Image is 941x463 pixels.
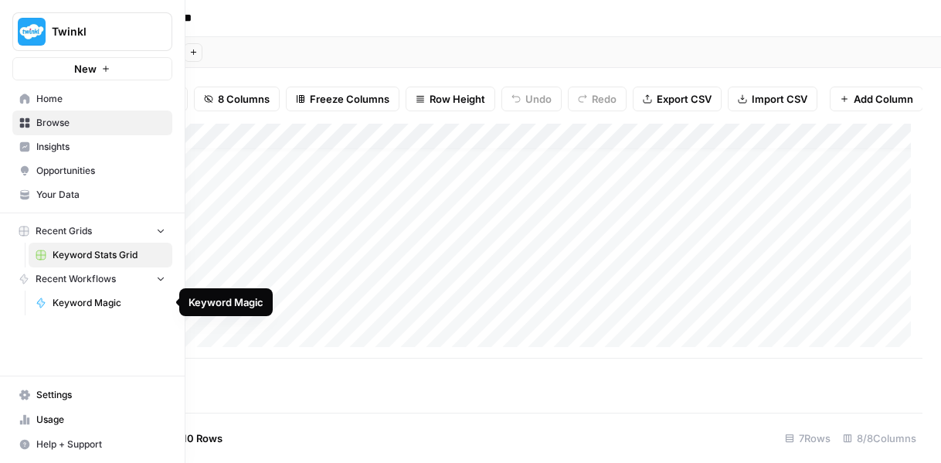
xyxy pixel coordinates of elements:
button: Export CSV [633,87,722,111]
button: Recent Grids [12,220,172,243]
button: New [12,57,172,80]
button: Help + Support [12,432,172,457]
div: v 4.0.25 [43,25,76,37]
button: Workspace: Twinkl [12,12,172,51]
div: Keyword Magic [189,294,263,310]
a: Opportunities [12,158,172,183]
img: website_grey.svg [25,40,37,53]
a: Browse [12,111,172,135]
span: Add 10 Rows [161,431,223,446]
a: Keyword Magic [29,291,172,315]
span: Your Data [36,188,165,202]
img: logo_orange.svg [25,25,37,37]
a: Home [12,87,172,111]
span: Add Column [854,91,913,107]
span: Twinkl [52,24,145,39]
span: Insights [36,140,165,154]
img: tab_domain_overview_orange.svg [42,90,54,102]
span: Usage [36,413,165,427]
a: Usage [12,407,172,432]
span: Import CSV [752,91,807,107]
div: Domain Overview [59,91,138,101]
span: Opportunities [36,164,165,178]
span: Keyword Magic [53,296,165,310]
a: Your Data [12,182,172,207]
button: Freeze Columns [286,87,399,111]
div: 8/8 Columns [837,426,922,451]
div: Domain: [DOMAIN_NAME] [40,40,170,53]
span: Home [36,92,165,106]
span: Recent Workflows [36,272,116,286]
button: Redo [568,87,627,111]
span: Keyword Stats Grid [53,248,165,262]
img: tab_keywords_by_traffic_grey.svg [154,90,166,102]
span: Undo [525,91,552,107]
span: Settings [36,388,165,402]
span: Redo [592,91,617,107]
span: Recent Grids [36,224,92,238]
button: Import CSV [728,87,817,111]
span: Freeze Columns [310,91,389,107]
button: Add Column [830,87,923,111]
a: Keyword Stats Grid [29,243,172,267]
span: Row Height [430,91,485,107]
button: Recent Workflows [12,267,172,291]
button: Row Height [406,87,495,111]
span: Export CSV [657,91,712,107]
span: New [74,61,97,77]
button: 8 Columns [194,87,280,111]
div: 7 Rows [779,426,837,451]
div: Keywords by Traffic [171,91,260,101]
span: 8 Columns [218,91,270,107]
button: Undo [501,87,562,111]
span: Browse [36,116,165,130]
img: Twinkl Logo [18,18,46,46]
a: Insights [12,134,172,159]
a: Settings [12,383,172,407]
span: Help + Support [36,437,165,451]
